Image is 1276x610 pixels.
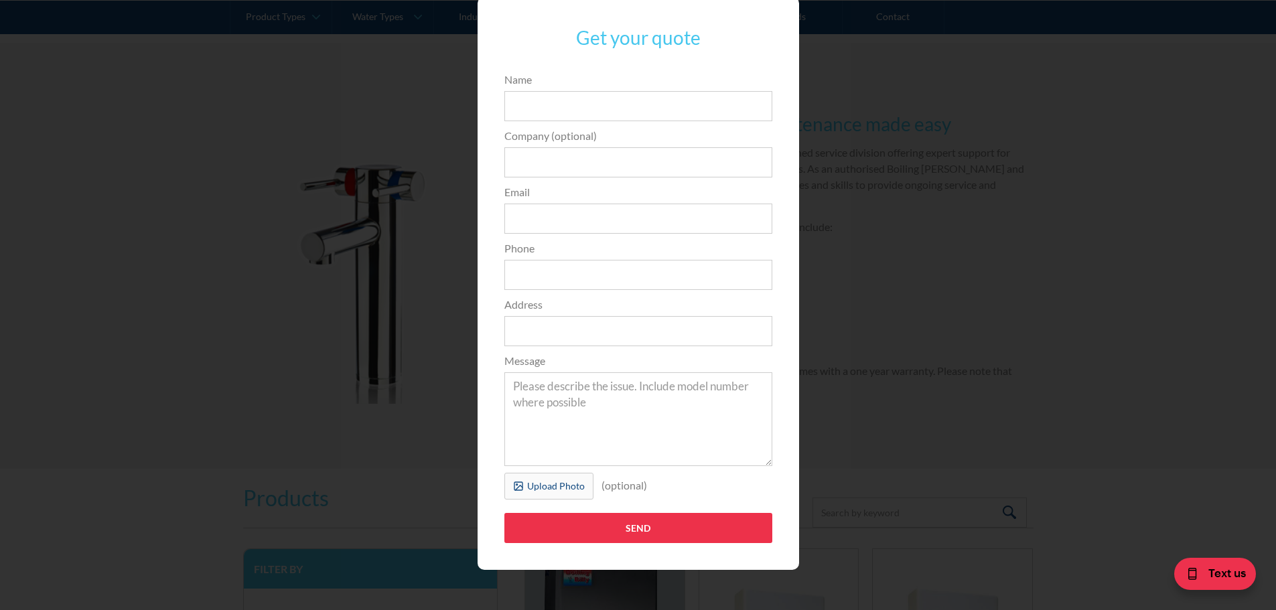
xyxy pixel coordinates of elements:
[1142,543,1276,610] iframe: podium webchat widget bubble
[527,479,585,493] div: Upload Photo
[593,473,655,498] div: (optional)
[504,473,593,500] label: Upload Photo
[504,297,772,313] label: Address
[498,72,779,556] form: Popup Form Servicing
[504,128,772,144] label: Company (optional)
[504,23,772,52] h3: Get your quote
[504,72,772,88] label: Name
[504,240,772,256] label: Phone
[504,184,772,200] label: Email
[504,353,772,369] label: Message
[504,513,772,543] input: Send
